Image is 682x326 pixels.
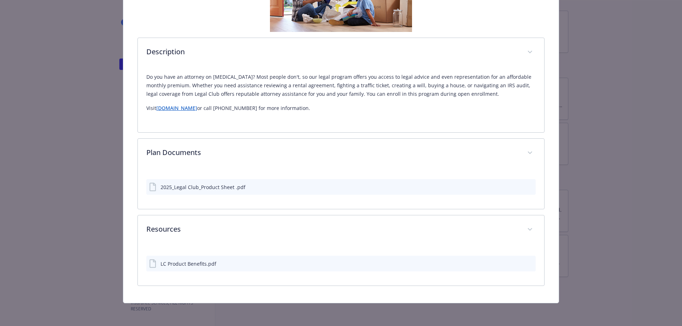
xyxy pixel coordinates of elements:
[161,183,245,191] div: 2025_Legal Club_Product Sheet .pdf
[514,183,521,191] button: download file
[138,139,545,168] div: Plan Documents
[138,168,545,209] div: Plan Documents
[138,215,545,244] div: Resources
[146,73,536,98] p: Do you have an attorney on [MEDICAL_DATA]? Most people don't, so our legal program offers you acc...
[526,183,533,191] button: preview file
[146,147,519,158] p: Plan Documents
[156,105,197,111] a: [DOMAIN_NAME]
[138,38,545,67] div: Description
[146,46,519,57] p: Description
[146,224,519,234] p: Resources
[146,104,536,112] p: Visit or call [PHONE_NUMBER] for more information.
[138,244,545,286] div: Resources
[515,260,521,267] button: download file
[526,260,533,267] button: preview file
[161,260,216,267] div: LC Product Benefits.pdf
[138,67,545,132] div: Description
